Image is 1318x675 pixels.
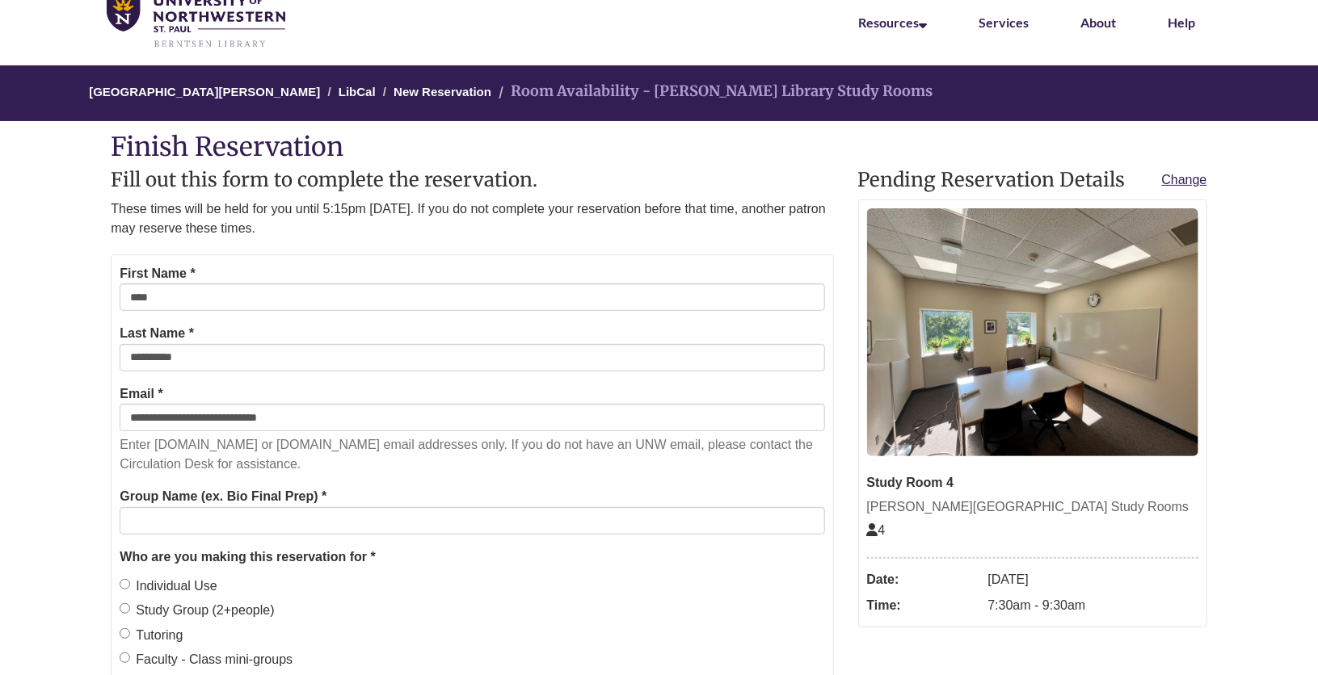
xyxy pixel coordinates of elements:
div: [PERSON_NAME][GEOGRAPHIC_DATA] Study Rooms [867,497,1198,518]
a: Resources [858,15,927,30]
p: These times will be held for you until 5:15pm [DATE]. If you do not complete your reservation bef... [111,199,833,238]
a: Change [1162,170,1207,191]
h2: Fill out this form to complete the reservation. [111,170,833,191]
dt: Date: [867,567,980,593]
p: Enter [DOMAIN_NAME] or [DOMAIN_NAME] email addresses only. If you do not have an UNW email, pleas... [120,435,824,474]
label: First Name * [120,263,195,284]
input: Individual Use [120,579,130,589]
a: [GEOGRAPHIC_DATA][PERSON_NAME] [89,85,320,99]
span: The capacity of this space [867,523,886,537]
h1: Finish Reservation [111,133,1206,161]
a: LibCal [339,85,376,99]
label: Email * [120,384,162,405]
div: Study Room 4 [867,472,1198,493]
a: New Reservation [394,85,491,99]
label: Tutoring [120,625,183,646]
dt: Time: [867,593,980,618]
a: Services [979,15,1029,30]
h2: Pending Reservation Details [858,170,1207,191]
legend: Who are you making this reservation for * [120,547,824,568]
label: Group Name (ex. Bio Final Prep) * [120,486,326,507]
dd: 7:30am - 9:30am [988,593,1198,618]
a: Help [1168,15,1195,30]
label: Faculty - Class mini-groups [120,649,293,670]
dd: [DATE] [988,567,1198,593]
input: Faculty - Class mini-groups [120,652,130,663]
li: Room Availability - [PERSON_NAME] Library Study Rooms [495,80,933,103]
input: Study Group (2+people) [120,603,130,614]
a: About [1080,15,1116,30]
nav: Breadcrumb [111,65,1206,121]
label: Individual Use [120,576,217,597]
img: Study Room 4 [867,208,1198,457]
input: Tutoring [120,628,130,639]
label: Last Name * [120,323,194,344]
label: Study Group (2+people) [120,600,274,621]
